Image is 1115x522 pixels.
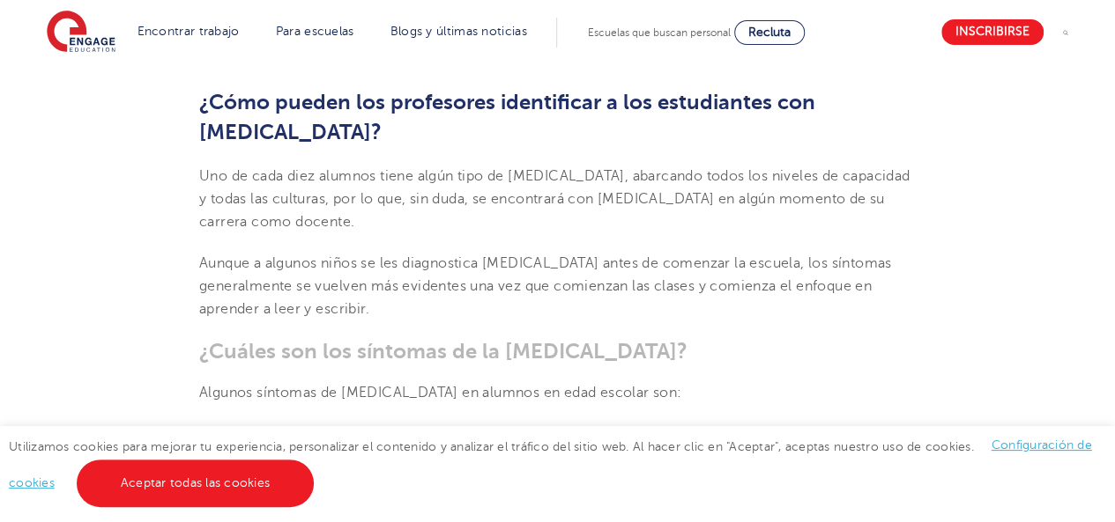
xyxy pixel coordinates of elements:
[138,25,240,38] a: Encontrar trabajo
[9,439,974,452] font: Utilizamos cookies para mejorar tu experiencia, personalizar el contenido y analizar el tráfico d...
[199,168,910,231] font: Uno de cada diez alumnos tiene algún tipo de [MEDICAL_DATA], abarcando todos los niveles de capac...
[217,425,540,441] font: Ortografía deficiente, impredecible e inconsistente
[199,339,688,364] font: ¿Cuáles son los síntomas de la [MEDICAL_DATA]?
[199,255,892,318] font: Aunque a algunos niños se les diagnostica [MEDICAL_DATA] antes de comenzar la escuela, los síntom...
[941,19,1044,45] a: Inscribirse
[734,20,805,45] a: Recluta
[390,25,527,38] a: Blogs y últimas noticias
[77,460,314,507] a: Aceptar todas las cookies
[276,25,354,38] a: Para escuelas
[47,11,115,55] img: Educación comprometida
[199,385,681,401] font: Algunos síntomas de [MEDICAL_DATA] en alumnos en edad escolar son:
[199,90,815,144] font: ¿Cómo pueden los profesores identificar a los estudiantes con [MEDICAL_DATA]?
[748,26,791,39] font: Recluta
[955,26,1030,39] font: Inscribirse
[121,476,270,489] font: Aceptar todas las cookies
[588,26,731,39] font: Escuelas que buscan personal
